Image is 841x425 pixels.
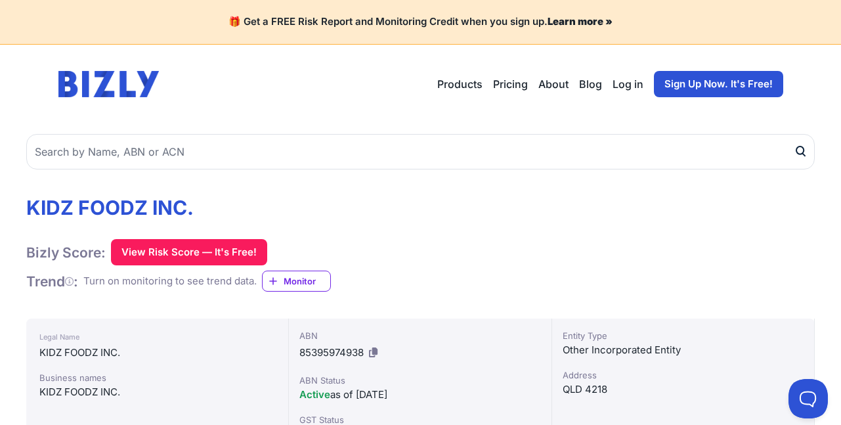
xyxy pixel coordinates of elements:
div: QLD 4218 [563,382,804,397]
div: Business names [39,371,275,384]
a: Learn more » [548,15,613,28]
a: Monitor [262,271,331,292]
a: About [538,76,569,92]
input: Search by Name, ABN or ACN [26,134,815,169]
button: View Risk Score — It's Free! [111,239,267,265]
div: Other Incorporated Entity [563,342,804,358]
div: ABN [299,329,540,342]
div: ABN Status [299,374,540,387]
h4: 🎁 Get a FREE Risk Report and Monitoring Credit when you sign up. [16,16,825,28]
button: Products [437,76,483,92]
iframe: Toggle Customer Support [788,379,828,418]
span: Active [299,388,330,401]
div: KIDZ FOODZ INC. [39,345,275,361]
div: Turn on monitoring to see trend data. [83,274,257,289]
div: KIDZ FOODZ INC. [39,384,275,400]
a: Sign Up Now. It's Free! [654,71,783,97]
span: 85395974938 [299,346,364,359]
a: Blog [579,76,602,92]
div: Entity Type [563,329,804,342]
div: Address [563,369,804,382]
div: as of [DATE] [299,387,540,403]
h1: Bizly Score: [26,244,106,261]
h1: KIDZ FOODZ INC. [26,196,331,219]
a: Pricing [493,76,528,92]
h1: Trend : [26,273,78,290]
a: Log in [613,76,643,92]
span: Monitor [284,275,330,288]
div: Legal Name [39,329,275,345]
